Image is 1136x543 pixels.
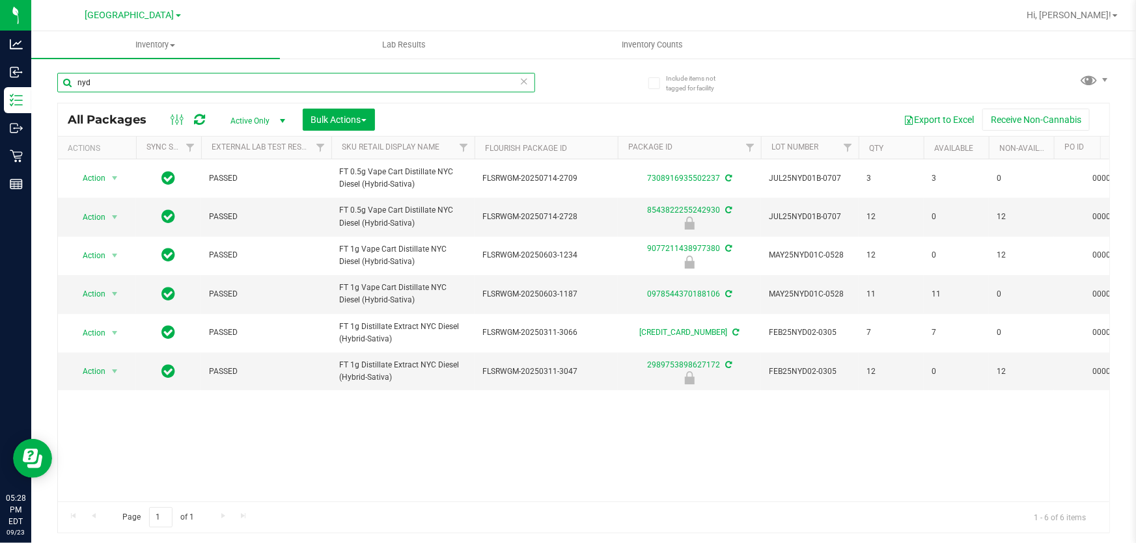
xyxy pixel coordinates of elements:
span: FLSRWGM-20250311-3047 [482,365,610,378]
span: 0 [932,365,981,378]
span: All Packages [68,113,159,127]
inline-svg: Inbound [10,66,23,79]
a: 00001049 [1093,250,1129,259]
a: External Lab Test Result [212,142,314,152]
span: 7 [932,326,981,339]
span: FT 1g Distillate Extract NYC Diesel (Hybrid-Sativa) [339,359,467,384]
a: Inventory Counts [529,31,777,59]
span: FLSRWGM-20250603-1234 [482,249,610,261]
span: PASSED [209,326,324,339]
span: 0 [997,288,1046,300]
span: In Sync [162,323,176,341]
span: Hi, [PERSON_NAME]! [1027,10,1111,20]
span: 12 [997,249,1046,261]
a: Flourish Package ID [485,144,567,153]
span: FLSRWGM-20250714-2728 [482,211,610,223]
a: 00001049 [1093,289,1129,298]
a: 00001049 [1093,212,1129,221]
a: Filter [453,137,475,159]
span: 11 [932,288,981,300]
span: Action [71,208,106,226]
span: FLSRWGM-20250311-3066 [482,326,610,339]
span: Sync from Compliance System [723,360,732,369]
input: Search Package ID, Item Name, SKU, Lot or Part Number... [57,73,535,92]
span: Sync from Compliance System [723,244,732,253]
span: select [107,362,123,380]
a: Lab Results [280,31,529,59]
a: 00001024 [1093,367,1129,376]
span: 1 - 6 of 6 items [1023,507,1096,527]
span: 3 [866,172,916,185]
a: 7308916935502237 [647,174,720,183]
p: 09/23 [6,527,25,537]
span: 3 [932,172,981,185]
inline-svg: Inventory [10,94,23,107]
span: In Sync [162,285,176,303]
span: 0 [997,326,1046,339]
span: JUL25NYD01B-0707 [769,211,851,223]
span: FT 0.5g Vape Cart Distillate NYC Diesel (Hybrid-Sativa) [339,204,467,229]
button: Receive Non-Cannabis [982,109,1090,131]
span: Action [71,169,106,187]
div: Newly Received [616,217,763,230]
button: Bulk Actions [303,109,375,131]
a: 8543822255242930 [647,205,720,215]
div: Actions [68,144,131,153]
span: 11 [866,288,916,300]
a: Filter [837,137,859,159]
span: FT 1g Vape Cart Distillate NYC Diesel (Hybrid-Sativa) [339,282,467,306]
span: PASSED [209,211,324,223]
a: 00001044 [1093,174,1129,183]
span: FLSRWGM-20250603-1187 [482,288,610,300]
span: Sync from Compliance System [723,289,732,298]
span: Sync from Compliance System [723,174,732,183]
span: MAY25NYD01C-0528 [769,288,851,300]
span: PASSED [209,288,324,300]
span: MAY25NYD01C-0528 [769,249,851,261]
span: JUL25NYD01B-0707 [769,172,851,185]
span: Bulk Actions [311,114,367,125]
span: Action [71,362,106,380]
a: 0978544370188106 [647,289,720,298]
span: Sync from Compliance System [731,328,740,337]
span: Inventory Counts [605,39,701,51]
a: Inventory [31,31,280,59]
span: PASSED [209,249,324,261]
a: 9077211438977380 [647,244,720,253]
span: Include items not tagged for facility [666,73,731,93]
span: Clear [520,73,529,90]
span: In Sync [162,207,176,226]
span: In Sync [162,246,176,264]
a: Package ID [628,142,672,152]
span: FLSRWGM-20250714-2709 [482,172,610,185]
span: Page of 1 [111,507,205,527]
span: FEB25NYD02-0305 [769,326,851,339]
span: 0 [997,172,1046,185]
span: Action [71,324,106,342]
a: Qty [869,144,883,153]
span: Lab Results [365,39,443,51]
a: Available [934,144,973,153]
span: 0 [932,211,981,223]
span: FEB25NYD02-0305 [769,365,851,378]
div: Newly Received [616,371,763,384]
span: FT 1g Distillate Extract NYC Diesel (Hybrid-Sativa) [339,321,467,345]
span: Action [71,246,106,265]
a: Filter [180,137,201,159]
span: select [107,285,123,303]
inline-svg: Analytics [10,38,23,51]
button: Export to Excel [895,109,982,131]
span: Inventory [31,39,280,51]
p: 05:28 PM EDT [6,492,25,527]
span: FT 1g Vape Cart Distillate NYC Diesel (Hybrid-Sativa) [339,243,467,268]
a: Filter [740,137,761,159]
a: Sku Retail Display Name [342,142,439,152]
span: select [107,208,123,226]
span: 12 [997,211,1046,223]
a: Sync Status [146,142,197,152]
input: 1 [149,507,173,527]
iframe: Resource center [13,439,52,478]
span: 12 [997,365,1046,378]
span: Sync from Compliance System [723,205,732,215]
span: select [107,246,123,265]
